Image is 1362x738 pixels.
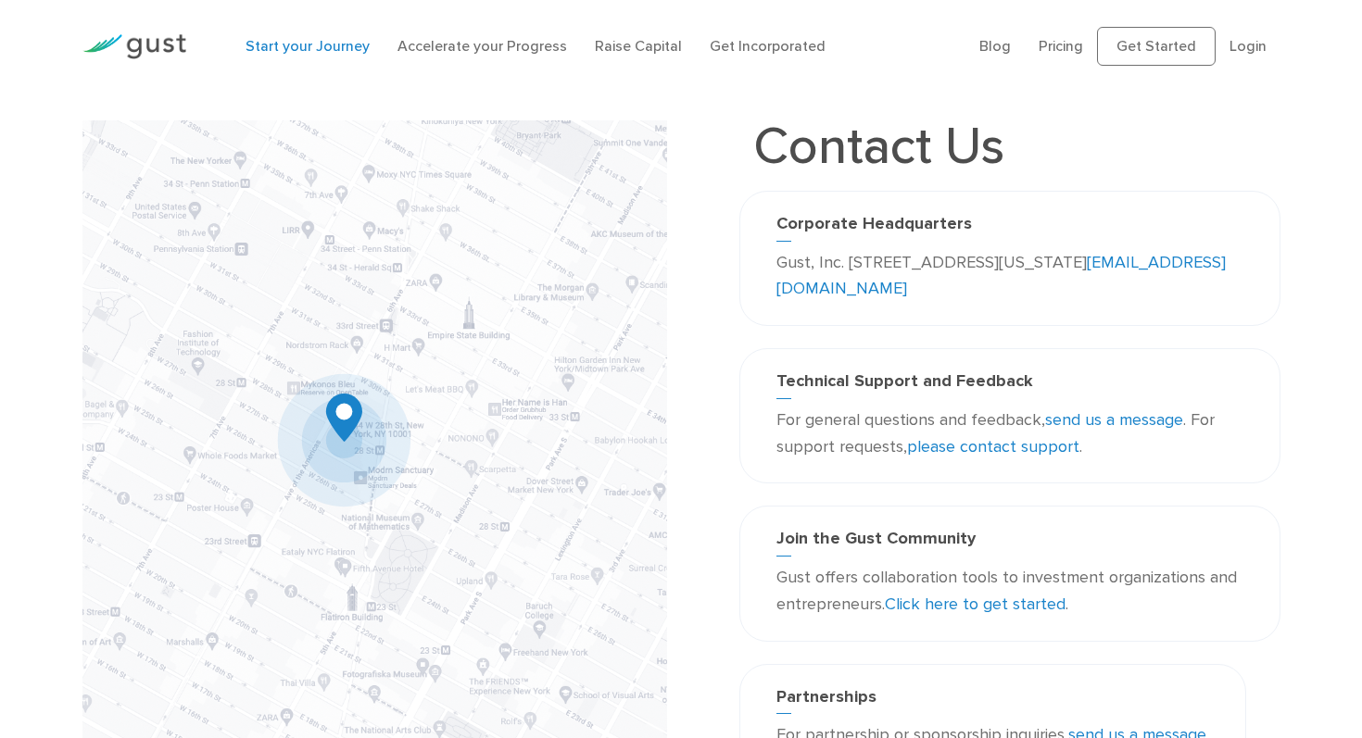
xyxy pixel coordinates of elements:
[979,37,1011,55] a: Blog
[776,407,1243,461] p: For general questions and feedback, . For support requests, .
[739,120,1018,172] h1: Contact Us
[776,565,1243,619] p: Gust offers collaboration tools to investment organizations and entrepreneurs. .
[710,37,826,55] a: Get Incorporated
[776,529,1243,557] h3: Join the Gust Community
[776,214,1243,242] h3: Corporate Headquarters
[776,687,1209,715] h3: Partnerships
[595,37,682,55] a: Raise Capital
[397,37,567,55] a: Accelerate your Progress
[1045,410,1183,430] a: send us a message
[246,37,370,55] a: Start your Journey
[776,250,1243,304] p: Gust, Inc. [STREET_ADDRESS][US_STATE]
[82,34,186,59] img: Gust Logo
[1097,27,1216,66] a: Get Started
[885,594,1066,614] a: Click here to get started
[1039,37,1083,55] a: Pricing
[1230,37,1267,55] a: Login
[776,371,1243,399] h3: Technical Support and Feedback
[907,437,1079,457] a: please contact support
